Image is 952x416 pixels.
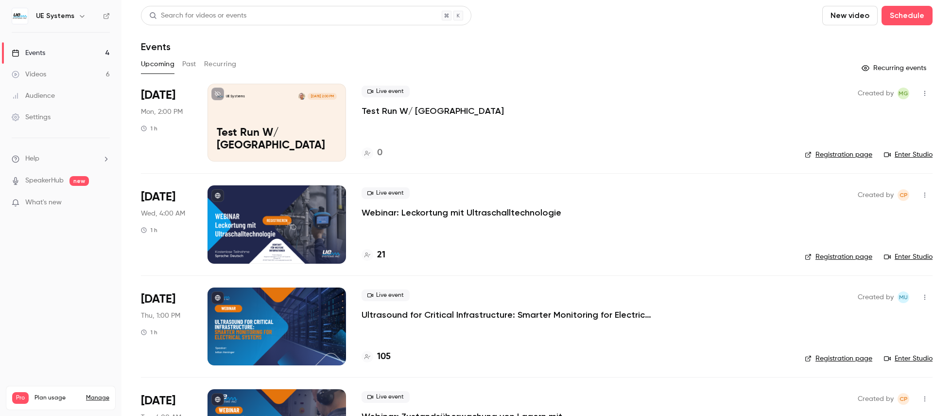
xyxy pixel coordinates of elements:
[362,289,410,301] span: Live event
[86,394,109,402] a: Manage
[377,249,385,262] h4: 21
[141,107,183,117] span: Mon, 2:00 PM
[141,41,171,53] h1: Events
[25,198,62,208] span: What's new
[141,185,192,263] div: Sep 17 Wed, 10:00 AM (Europe/Amsterdam)
[141,189,175,205] span: [DATE]
[141,88,175,103] span: [DATE]
[805,150,872,160] a: Registration page
[858,393,894,405] span: Created by
[298,93,305,100] img: Milan Heninger, MBA, CMRP
[141,328,157,336] div: 1 h
[898,291,909,303] span: Marketing UE Systems
[204,56,237,72] button: Recurring
[12,154,110,164] li: help-dropdown-opener
[149,11,246,21] div: Search for videos or events
[208,84,346,162] a: Test Run W/ Milan UE SystemsMilan Heninger, MBA, CMRP[DATE] 2:00 PMTest Run W/ [GEOGRAPHIC_DATA]
[12,48,45,58] div: Events
[217,127,337,152] p: Test Run W/ [GEOGRAPHIC_DATA]
[362,309,653,321] a: Ultrasound for Critical Infrastructure: Smarter Monitoring for Electrical Systems
[884,354,933,363] a: Enter Studio
[308,93,336,100] span: [DATE] 2:00 PM
[362,146,382,160] a: 0
[141,288,192,365] div: Sep 18 Thu, 1:00 PM (America/New York)
[12,91,55,101] div: Audience
[898,88,909,99] span: Maureen Gribble
[141,226,157,234] div: 1 h
[141,393,175,409] span: [DATE]
[12,392,29,404] span: Pro
[98,199,110,207] iframe: Noticeable Trigger
[899,291,908,303] span: MU
[141,84,192,162] div: Sep 15 Mon, 2:00 PM (America/New York)
[884,150,933,160] a: Enter Studio
[25,176,64,186] a: SpeakerHub
[36,11,74,21] h6: UE Systems
[362,207,561,218] a: Webinar: Leckortung mit Ultraschalltechnologie
[858,291,894,303] span: Created by
[900,189,908,201] span: CP
[12,8,28,24] img: UE Systems
[805,354,872,363] a: Registration page
[12,70,46,79] div: Videos
[898,189,909,201] span: Cláudia Pereira
[141,291,175,307] span: [DATE]
[899,88,908,99] span: MG
[362,86,410,97] span: Live event
[882,6,933,25] button: Schedule
[884,252,933,262] a: Enter Studio
[362,105,504,117] a: Test Run W/ [GEOGRAPHIC_DATA]
[857,60,933,76] button: Recurring events
[69,176,89,186] span: new
[898,393,909,405] span: Cláudia Pereira
[25,154,39,164] span: Help
[858,88,894,99] span: Created by
[141,56,174,72] button: Upcoming
[362,391,410,403] span: Live event
[805,252,872,262] a: Registration page
[858,189,894,201] span: Created by
[362,249,385,262] a: 21
[377,350,391,363] h4: 105
[12,112,51,122] div: Settings
[362,350,391,363] a: 105
[141,209,185,218] span: Wed, 4:00 AM
[822,6,878,25] button: New video
[362,187,410,199] span: Live event
[182,56,196,72] button: Past
[141,311,180,321] span: Thu, 1:00 PM
[900,393,908,405] span: CP
[35,394,80,402] span: Plan usage
[377,146,382,160] h4: 0
[141,125,157,132] div: 1 h
[226,94,245,99] p: UE Systems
